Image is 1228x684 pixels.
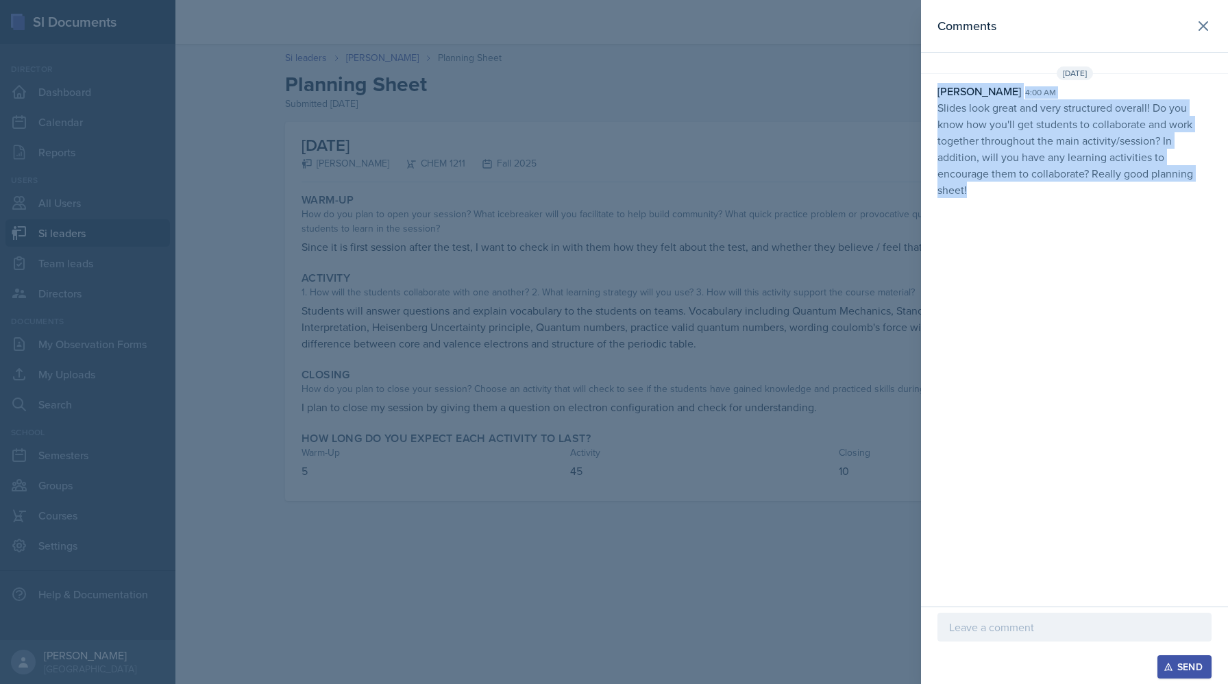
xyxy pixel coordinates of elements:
div: Send [1166,661,1203,672]
div: [PERSON_NAME] [937,83,1021,99]
h2: Comments [937,16,996,36]
button: Send [1157,655,1212,679]
span: [DATE] [1057,66,1093,80]
p: Slides look great and very structured overall! Do you know how you'll get students to collaborate... [937,99,1212,198]
div: 4:00 am [1025,86,1056,99]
